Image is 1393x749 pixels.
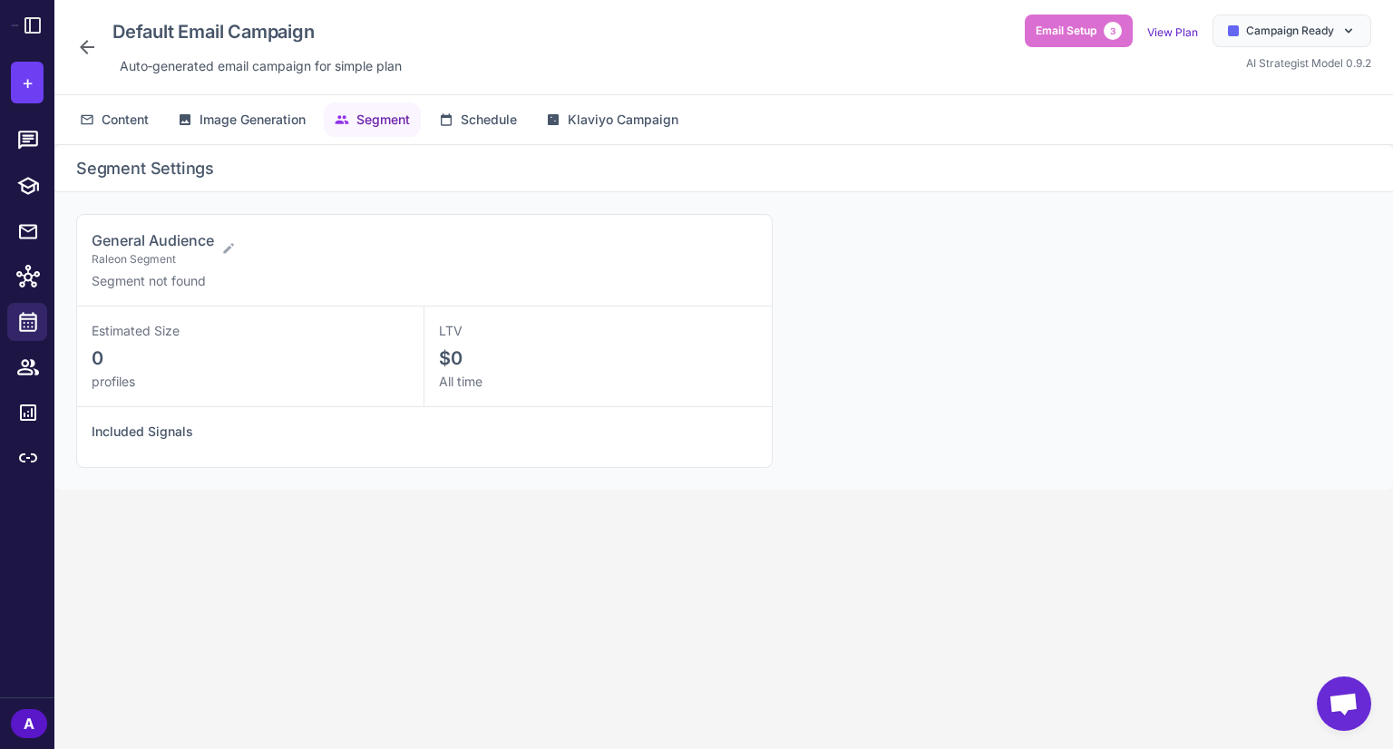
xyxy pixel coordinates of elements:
[22,69,34,96] span: +
[11,709,47,738] div: A
[92,231,214,249] span: General Audience
[1025,15,1133,47] button: Email Setup3
[92,273,206,288] span: Segment not found
[92,347,103,369] span: 0
[92,372,409,392] div: profiles
[92,321,409,341] div: Estimated Size
[69,102,160,137] button: Content
[568,110,678,130] span: Klaviyo Campaign
[105,15,409,49] div: Click to edit campaign name
[11,62,44,103] button: +
[167,102,317,137] button: Image Generation
[120,56,402,76] span: Auto‑generated email campaign for simple plan
[1036,23,1096,39] span: Email Setup
[1246,56,1371,70] span: AI Strategist Model 0.9.2
[200,110,306,130] span: Image Generation
[1317,676,1371,731] div: Open chat
[92,251,214,267] span: Raleon Segment
[221,241,236,256] button: Edit segment
[428,102,528,137] button: Schedule
[439,321,757,341] div: LTV
[1104,22,1122,40] span: 3
[535,102,689,137] button: Klaviyo Campaign
[439,372,757,392] div: All time
[324,102,421,137] button: Segment
[76,156,1371,180] h2: Segment Settings
[11,24,18,25] img: Raleon Logo
[1147,25,1198,39] a: View Plan
[439,347,463,369] span: $0
[102,110,149,130] span: Content
[112,53,409,80] div: Click to edit description
[92,422,757,442] h4: Included Signals
[1246,23,1334,39] span: Campaign Ready
[461,110,517,130] span: Schedule
[356,110,410,130] span: Segment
